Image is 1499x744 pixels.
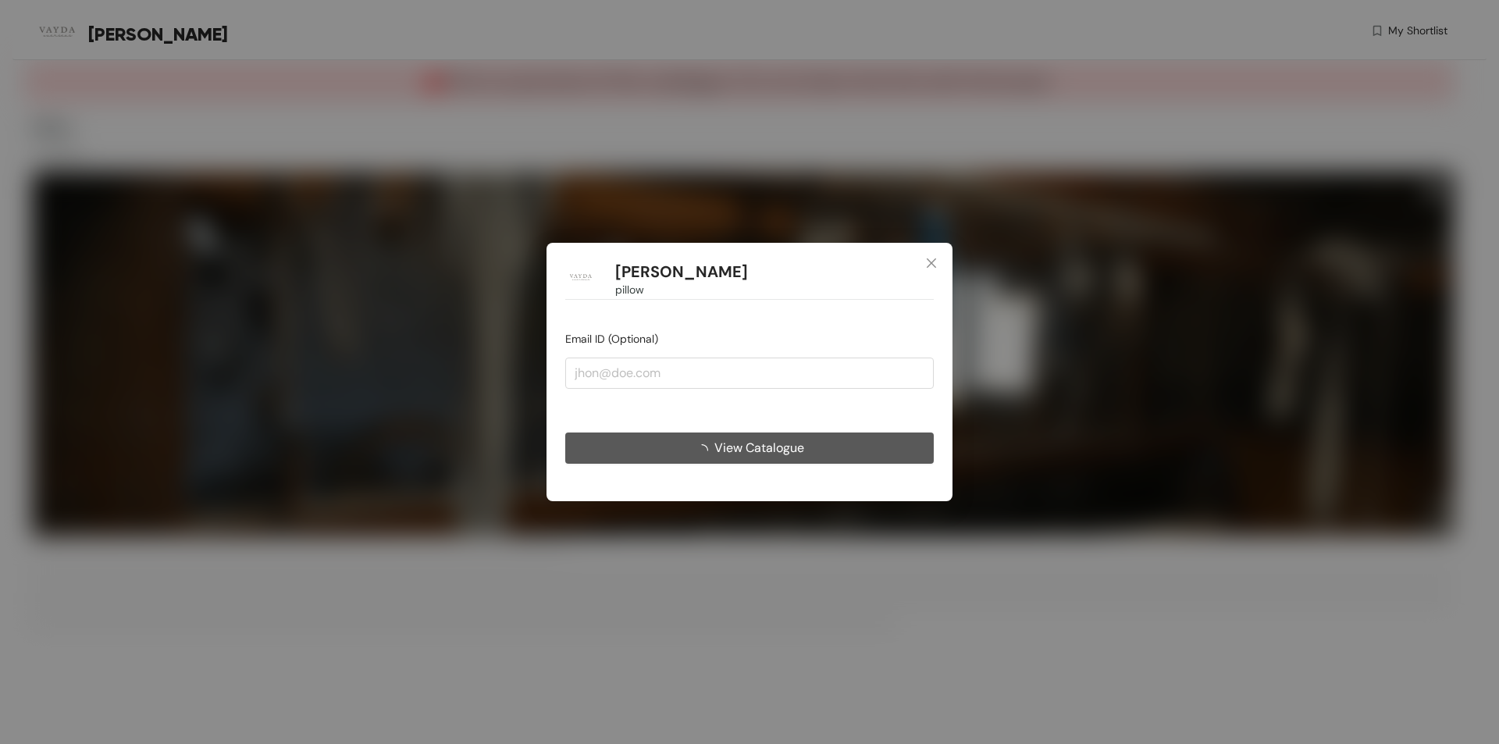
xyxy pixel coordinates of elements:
span: close [925,257,938,269]
span: View Catalogue [714,438,804,457]
button: Close [910,243,952,285]
span: loading [696,444,714,457]
h1: [PERSON_NAME] [615,262,748,282]
img: Buyer Portal [565,262,596,293]
span: Email ID (Optional) [565,332,658,346]
input: jhon@doe.com [565,358,934,389]
button: View Catalogue [565,433,934,464]
span: pillow [615,281,644,298]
